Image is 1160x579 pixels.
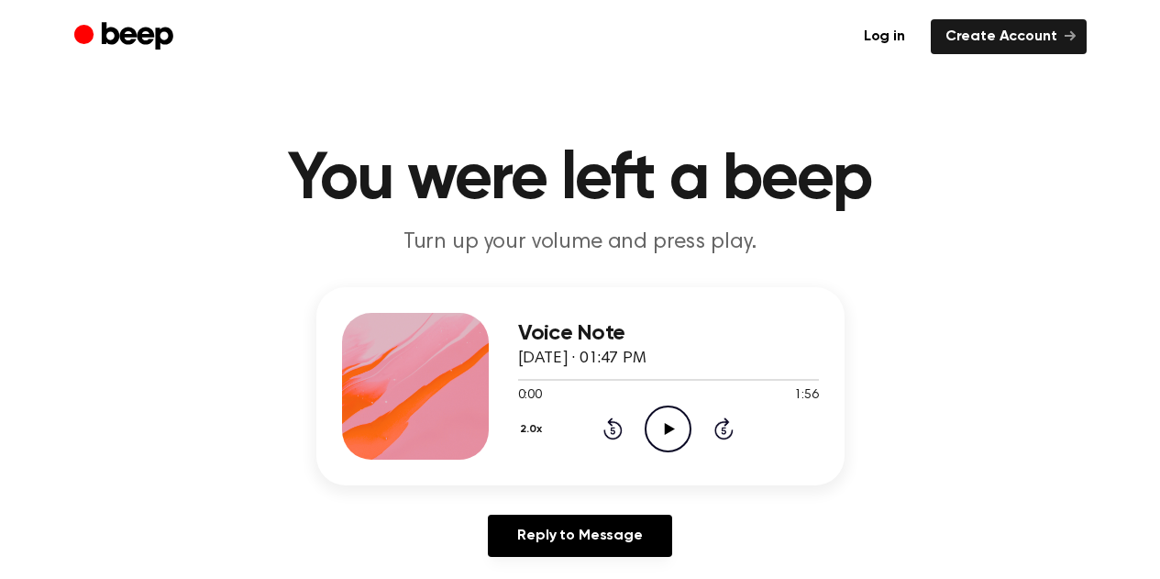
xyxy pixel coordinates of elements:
a: Reply to Message [488,515,671,557]
p: Turn up your volume and press play. [228,228,933,258]
button: 2.0x [518,414,549,445]
span: [DATE] · 01:47 PM [518,351,646,367]
span: 0:00 [518,386,542,406]
span: 1:56 [794,386,818,406]
a: Beep [74,19,178,55]
h1: You were left a beep [111,147,1050,213]
a: Log in [849,19,920,54]
h3: Voice Note [518,321,819,346]
a: Create Account [931,19,1087,54]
